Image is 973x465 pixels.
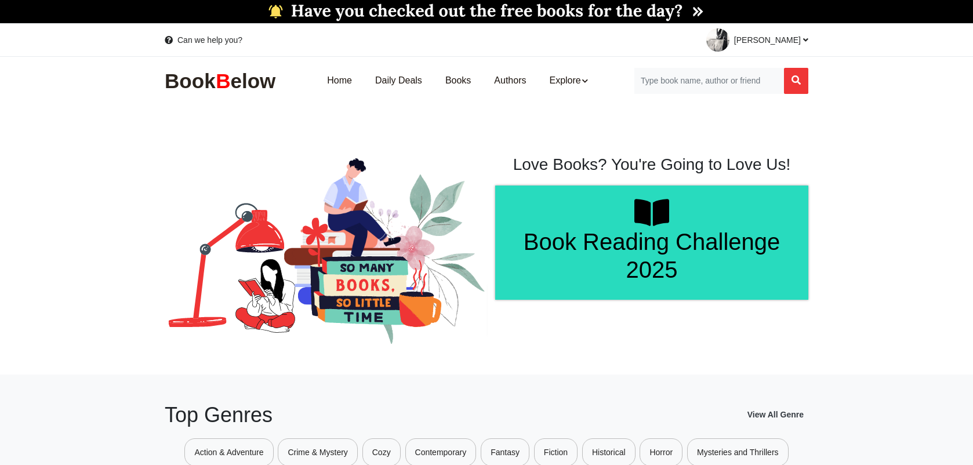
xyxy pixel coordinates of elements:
[538,63,599,99] a: Explore
[495,186,808,300] a: Book Reading Challenge 2025
[747,409,808,420] a: View All Genre
[507,228,797,284] h1: Book Reading Challenge 2025
[165,155,488,347] img: BookBelow Home Slider
[495,155,808,175] h1: Love Books? You're Going to Love Us!
[434,63,482,99] a: Books
[706,28,729,52] img: 1757506279.jpg
[784,68,808,94] button: Search
[734,35,808,45] span: [PERSON_NAME]
[697,24,808,56] a: [PERSON_NAME]
[165,69,281,93] img: BookBelow Logo
[482,63,538,99] a: Authors
[165,402,273,427] h2: Top Genres
[165,34,242,46] a: Can we help you?
[634,68,784,94] input: Search for Books
[315,63,364,99] a: Home
[364,63,434,99] a: Daily Deals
